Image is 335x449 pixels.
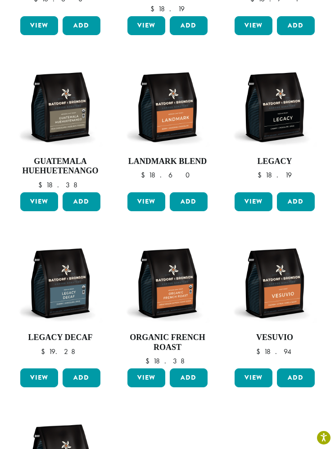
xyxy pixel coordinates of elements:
h4: Organic French Roast [125,333,210,352]
a: View [20,368,58,387]
button: Add [63,368,100,387]
h4: Vesuvio [232,333,317,343]
img: BB-12oz-Landmark-Stock.webp [125,65,210,150]
a: View [20,16,58,35]
button: Add [170,16,208,35]
img: BB-12oz-FTO-Legacy-Decaf-Stock.webp [18,241,103,326]
a: Landmark Blend $18.60 [125,65,210,189]
h4: Landmark Blend [125,157,210,167]
bdi: 19.28 [41,347,80,356]
bdi: 18.38 [38,180,82,190]
bdi: 18.38 [145,356,189,366]
button: Add [277,368,315,387]
bdi: 18.94 [256,347,293,356]
span: $ [145,356,153,366]
a: View [127,16,165,35]
a: View [235,192,272,211]
a: View [235,16,272,35]
button: Add [277,16,315,35]
button: Add [277,192,315,211]
span: $ [258,170,265,180]
img: BB-12oz-FTO-Organic-French-Roast-Stock.webp [125,241,210,326]
bdi: 18.19 [258,170,292,180]
a: View [127,192,165,211]
a: View [127,368,165,387]
span: $ [41,347,49,356]
span: $ [256,347,264,356]
button: Add [63,16,100,35]
a: Vesuvio $18.94 [232,241,317,365]
h4: Legacy Decaf [18,333,103,343]
bdi: 18.60 [141,170,194,180]
button: Add [63,192,100,211]
img: BB-12oz-Vesuvio-Stock.webp [232,241,317,326]
a: Legacy Decaf $19.28 [18,241,103,365]
a: Guatemala Huehuetenango $18.38 [18,65,103,189]
bdi: 18.19 [150,4,185,14]
h4: Legacy [232,157,317,167]
a: Legacy $18.19 [232,65,317,189]
a: View [235,368,272,387]
button: Add [170,368,208,387]
img: BB-12oz-FTO-Guatemala-Huhutenango-Stock.webp [18,65,103,150]
a: Organic French Roast $18.38 [125,241,210,365]
img: BB-12oz-Legacy-Stock.webp [232,65,317,150]
span: $ [141,170,149,180]
button: Add [170,192,208,211]
span: $ [150,4,158,14]
span: $ [38,180,46,190]
h4: Guatemala Huehuetenango [18,157,103,176]
a: View [20,192,58,211]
